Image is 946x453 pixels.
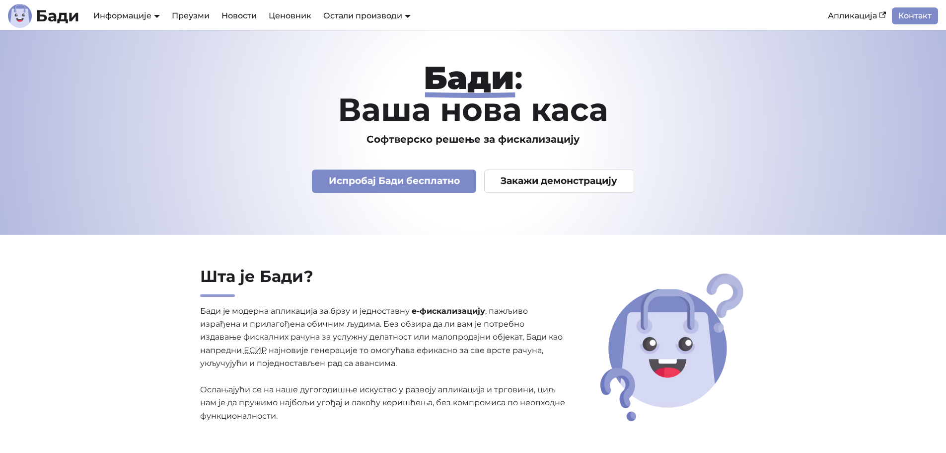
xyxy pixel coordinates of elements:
[312,170,476,193] a: Испробај Бади бесплатно
[323,11,411,20] a: Остали производи
[244,346,267,355] abbr: Електронски систем за издавање рачуна
[484,170,634,193] a: Закажи демонстрацију
[822,7,892,24] a: Апликација
[597,270,747,425] img: Шта је Бади?
[412,306,485,316] strong: е-фискализацију
[263,7,317,24] a: Ценовник
[424,58,514,97] strong: Бади
[93,11,160,20] a: Информације
[166,7,216,24] a: Преузми
[8,4,79,28] a: ЛогоБади
[892,7,938,24] a: Контакт
[200,267,567,297] h2: Шта је Бади?
[153,133,793,146] h3: Софтверско решење за фискализацију
[8,4,32,28] img: Лого
[36,8,79,24] b: Бади
[216,7,263,24] a: Новости
[153,62,793,125] h1: : Ваша нова каса
[200,305,567,423] p: Бади је модерна апликација за брзу и једноставну , пажљиво израђена и прилагођена обичним људима....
